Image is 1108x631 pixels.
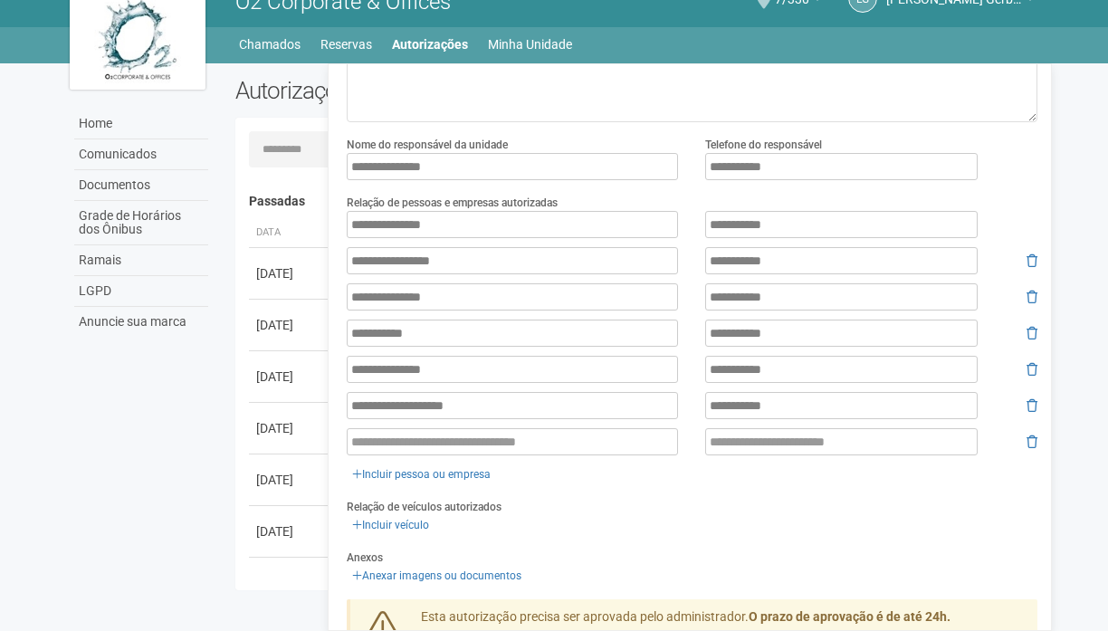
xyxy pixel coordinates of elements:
div: [DATE] [256,419,323,437]
i: Remover [1027,254,1037,267]
a: Home [74,109,208,139]
i: Remover [1027,291,1037,303]
i: Remover [1027,399,1037,412]
label: Relação de pessoas e empresas autorizadas [347,195,558,211]
label: Anexos [347,550,383,566]
a: Reservas [320,32,372,57]
a: Anexar imagens ou documentos [347,566,527,586]
strong: O prazo de aprovação é de até 24h. [749,609,950,624]
div: [DATE] [256,264,323,282]
i: Remover [1027,435,1037,448]
a: Minha Unidade [488,32,572,57]
div: [DATE] [256,574,323,592]
a: Incluir pessoa ou empresa [347,464,496,484]
div: [DATE] [256,316,323,334]
label: Telefone do responsável [705,137,822,153]
div: [DATE] [256,471,323,489]
a: Documentos [74,170,208,201]
i: Remover [1027,363,1037,376]
a: Chamados [239,32,301,57]
th: Data [249,218,330,248]
a: Grade de Horários dos Ônibus [74,201,208,245]
a: Anuncie sua marca [74,307,208,337]
div: [DATE] [256,522,323,540]
a: Ramais [74,245,208,276]
h2: Autorizações [235,77,623,104]
label: Nome do responsável da unidade [347,137,508,153]
a: Comunicados [74,139,208,170]
a: Incluir veículo [347,515,435,535]
a: Autorizações [392,32,468,57]
div: [DATE] [256,368,323,386]
a: LGPD [74,276,208,307]
label: Relação de veículos autorizados [347,499,501,515]
h4: Passadas [249,195,1025,208]
i: Remover [1027,327,1037,339]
